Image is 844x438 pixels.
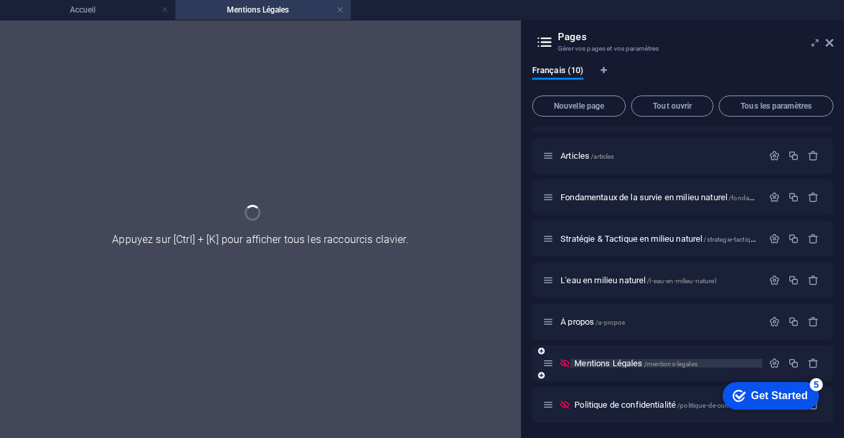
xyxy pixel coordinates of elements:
span: /politique-de-confidentialite [677,402,759,409]
div: Dupliquer [788,150,799,161]
div: Paramètres [769,316,780,327]
div: Fondamentaux de la survie en milieu naturel/fondamentaux-de-la-survie-en-milieu-naturel [557,193,762,202]
span: Français (10) [532,63,584,81]
div: Supprimer [808,275,819,286]
span: Articles [560,151,614,161]
span: Cliquez pour ouvrir la page. [560,317,625,327]
div: Dupliquer [788,233,799,244]
button: Tout ouvrir [631,96,713,117]
h3: Gérer vos pages et vos paramètres [558,43,807,55]
h4: Mentions Légales [175,3,351,17]
div: Get Started 5 items remaining, 0% complete [11,7,107,34]
span: /mentions-legales [644,360,698,368]
span: Nouvelle page [538,102,620,110]
div: Get Started [39,14,96,26]
div: Supprimer [808,358,819,369]
span: Cliquez pour ouvrir la page. [560,275,716,285]
div: Paramètres [769,233,780,244]
div: Politique de confidentialité/politique-de-confidentialite [570,400,762,409]
span: /articles [591,153,614,160]
button: Tous les paramètres [719,96,833,117]
h2: Pages [558,31,833,43]
div: Supprimer [808,316,819,327]
span: Mentions Légales [574,358,698,368]
div: Dupliquer [788,192,799,203]
span: Tous les paramètres [725,102,828,110]
div: À propos/a-propos [557,317,762,326]
button: Nouvelle page [532,96,626,117]
div: Articles/articles [557,151,762,160]
div: 5 [98,3,111,16]
span: /a-propos [595,319,625,326]
div: L'eau en milieu naturel/l-eau-en-milieu-naturel [557,276,762,285]
div: Supprimer [808,233,819,244]
div: Dupliquer [788,316,799,327]
div: Dupliquer [788,275,799,286]
span: Cliquez pour ouvrir la page. [574,400,759,410]
div: Onglets langues [532,65,833,90]
div: Supprimer [808,192,819,203]
span: /l-eau-en-milieu-naturel [647,277,715,285]
div: Paramètres [769,275,780,286]
div: Supprimer [808,150,819,161]
div: Mentions Légales/mentions-legales [570,359,762,368]
div: Stratégie & Tactique en milieu naturel/strategie-tactique-en-milieu-naturel [557,234,762,243]
span: /strategie-tactique-en-milieu-naturel [704,236,809,243]
span: Tout ouvrir [637,102,708,110]
div: Paramètres [769,150,780,161]
span: Cliquez pour ouvrir la page. [560,234,809,244]
div: Paramètres [769,192,780,203]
